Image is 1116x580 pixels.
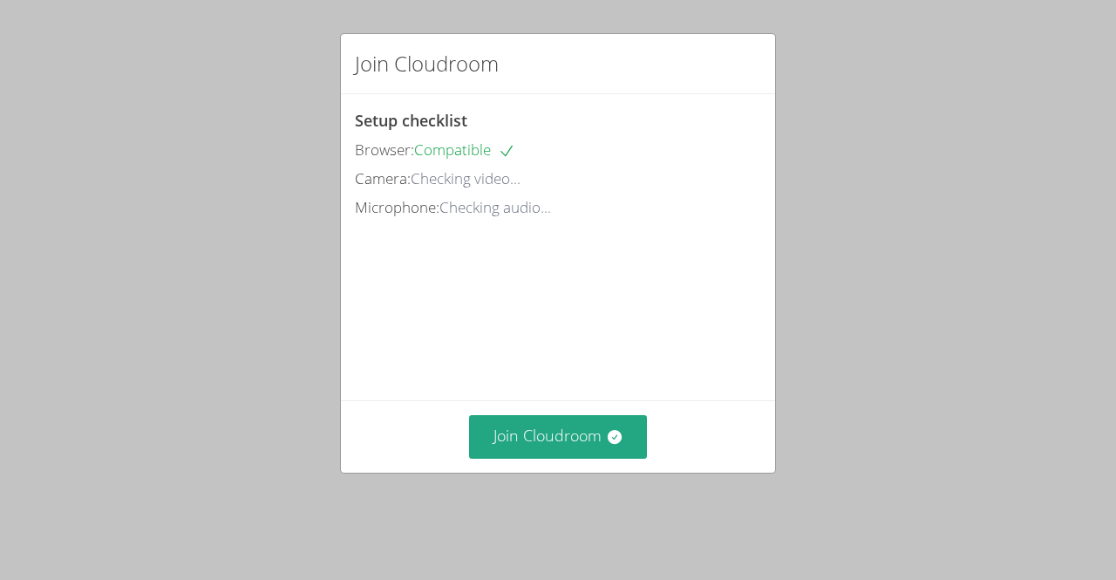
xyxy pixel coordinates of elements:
[411,168,521,188] span: Checking video...
[355,197,439,217] span: Microphone:
[355,110,467,131] span: Setup checklist
[439,197,551,217] span: Checking audio...
[355,48,499,79] h2: Join Cloudroom
[414,140,515,160] span: Compatible
[355,168,411,188] span: Camera:
[355,140,414,160] span: Browser:
[469,415,648,458] button: Join Cloudroom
